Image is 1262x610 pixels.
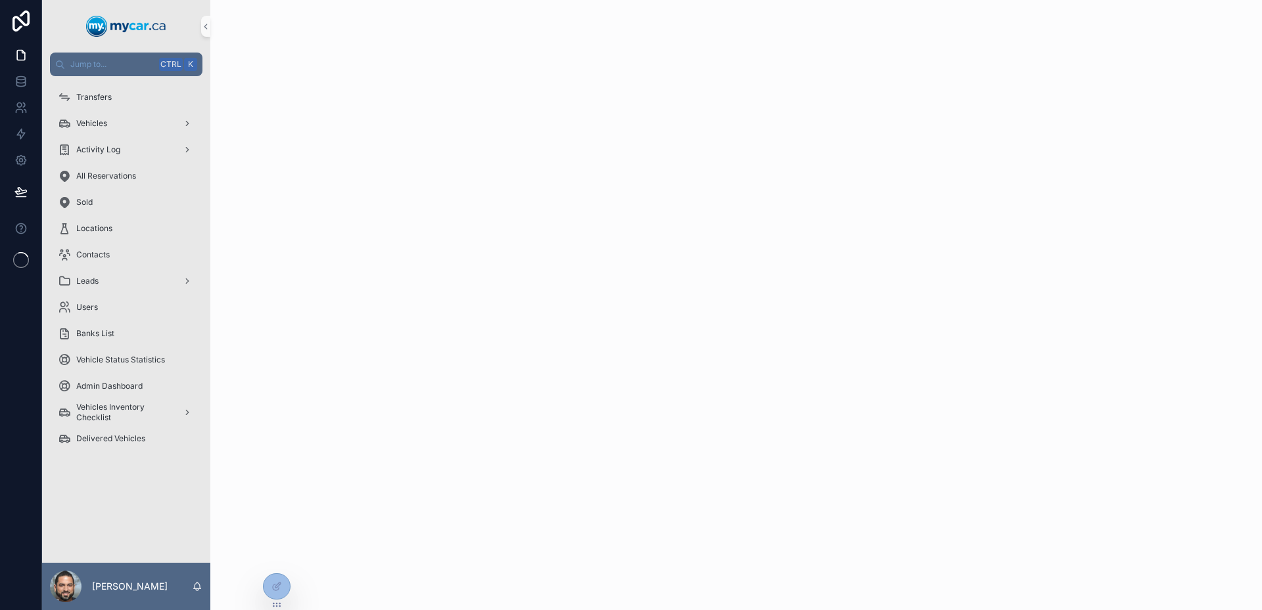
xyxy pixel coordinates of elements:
[76,402,172,423] span: Vehicles Inventory Checklist
[50,401,202,424] a: Vehicles Inventory Checklist
[159,58,183,71] span: Ctrl
[50,112,202,135] a: Vehicles
[50,53,202,76] button: Jump to...CtrlK
[50,348,202,372] a: Vehicle Status Statistics
[50,295,202,319] a: Users
[50,217,202,240] a: Locations
[76,223,112,234] span: Locations
[76,302,98,313] span: Users
[50,138,202,162] a: Activity Log
[76,171,136,181] span: All Reservations
[50,322,202,345] a: Banks List
[76,355,165,365] span: Vehicle Status Statistics
[76,433,145,444] span: Delivered Vehicles
[92,580,168,593] p: [PERSON_NAME]
[185,59,196,70] span: K
[76,118,107,129] span: Vehicles
[86,16,166,37] img: App logo
[76,197,93,207] span: Sold
[76,250,110,260] span: Contacts
[76,381,143,391] span: Admin Dashboard
[50,85,202,109] a: Transfers
[76,144,120,155] span: Activity Log
[50,190,202,214] a: Sold
[76,328,114,339] span: Banks List
[76,92,112,102] span: Transfers
[42,76,210,468] div: scrollable content
[50,374,202,398] a: Admin Dashboard
[50,269,202,293] a: Leads
[50,427,202,450] a: Delivered Vehicles
[50,243,202,267] a: Contacts
[76,276,99,286] span: Leads
[70,59,154,70] span: Jump to...
[50,164,202,188] a: All Reservations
